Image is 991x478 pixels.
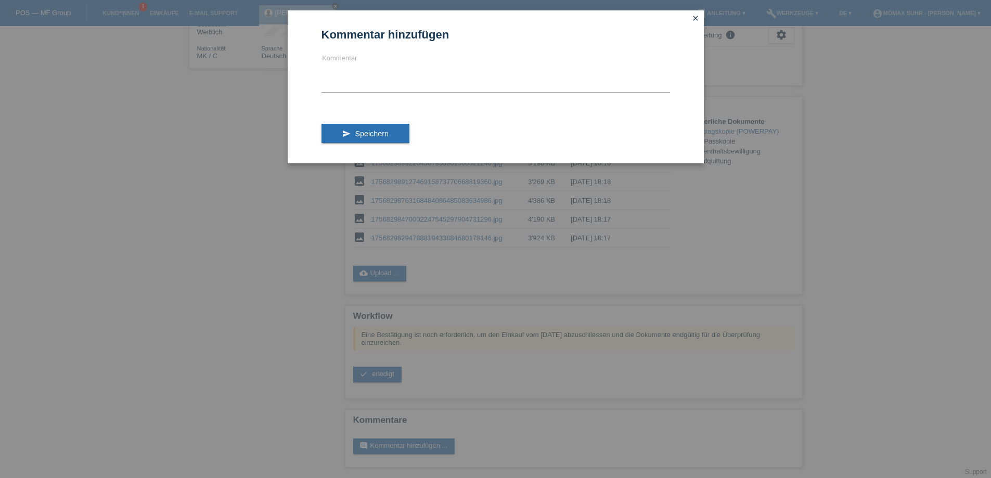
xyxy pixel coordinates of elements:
[342,130,351,138] i: send
[355,130,388,138] span: Speichern
[689,13,702,25] a: close
[691,14,700,22] i: close
[321,28,670,41] h1: Kommentar hinzufügen
[321,124,409,144] button: send Speichern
